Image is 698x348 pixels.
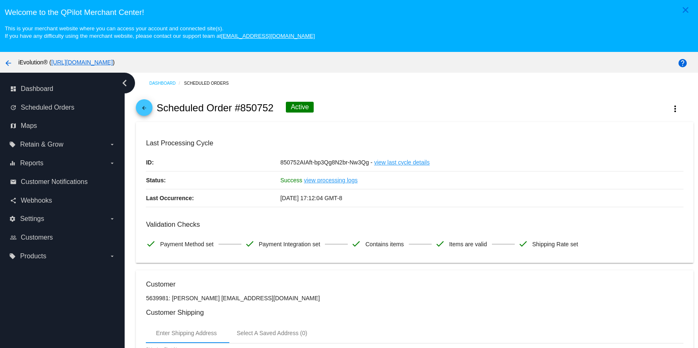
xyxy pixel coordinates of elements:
span: Customer Notifications [21,178,88,186]
p: Last Occurrence: [146,189,280,207]
a: update Scheduled Orders [10,101,116,114]
a: Dashboard [149,77,184,90]
mat-icon: arrow_back [3,58,13,68]
a: map Maps [10,119,116,132]
small: This is your merchant website where you can access your account and connected site(s). If you hav... [5,25,315,39]
mat-icon: more_vert [670,104,680,114]
i: local_offer [9,253,16,260]
span: Customers [21,234,53,241]
i: settings [9,216,16,222]
mat-icon: help [678,58,688,68]
mat-icon: arrow_back [139,105,149,115]
span: Payment Method set [160,235,213,253]
mat-icon: close [681,5,691,15]
i: people_outline [10,234,17,241]
div: Active [286,102,314,113]
span: Maps [21,122,37,130]
a: share Webhooks [10,194,116,207]
i: map [10,123,17,129]
i: arrow_drop_down [109,216,116,222]
span: [DATE] 17:12:04 GMT-8 [280,195,342,201]
span: Scheduled Orders [21,104,74,111]
a: Scheduled Orders [184,77,236,90]
span: Retain & Grow [20,141,63,148]
i: local_offer [9,141,16,148]
a: [URL][DOMAIN_NAME] [51,59,113,66]
span: Webhooks [21,197,52,204]
i: arrow_drop_down [109,141,116,148]
i: arrow_drop_down [109,160,116,167]
span: iEvolution® ( ) [18,59,115,66]
span: Shipping Rate set [532,235,578,253]
p: Status: [146,172,280,189]
mat-icon: check [351,239,361,249]
h3: Customer Shipping [146,309,683,316]
i: email [10,179,17,185]
span: 850752AIAft-bp3Qg8N2br-Nw3Qg - [280,159,373,166]
a: dashboard Dashboard [10,82,116,96]
a: view last cycle details [374,154,430,171]
p: ID: [146,154,280,171]
mat-icon: check [146,239,156,249]
i: update [10,104,17,111]
div: Enter Shipping Address [156,330,216,336]
span: Items are valid [449,235,487,253]
mat-icon: check [245,239,255,249]
h3: Last Processing Cycle [146,139,683,147]
span: Success [280,177,302,184]
span: Reports [20,159,43,167]
i: arrow_drop_down [109,253,116,260]
mat-icon: check [435,239,445,249]
span: Dashboard [21,85,53,93]
h3: Welcome to the QPilot Merchant Center! [5,8,693,17]
h2: Scheduled Order #850752 [157,102,274,114]
i: chevron_left [118,76,131,90]
span: Contains items [365,235,404,253]
h3: Validation Checks [146,221,683,228]
mat-icon: check [518,239,528,249]
h3: Customer [146,280,683,288]
span: Settings [20,215,44,223]
a: email Customer Notifications [10,175,116,189]
i: share [10,197,17,204]
i: dashboard [10,86,17,92]
span: Products [20,252,46,260]
span: Payment Integration set [259,235,320,253]
p: 5639981: [PERSON_NAME] [EMAIL_ADDRESS][DOMAIN_NAME] [146,295,683,301]
i: equalizer [9,160,16,167]
a: view processing logs [304,172,358,189]
a: [EMAIL_ADDRESS][DOMAIN_NAME] [221,33,315,39]
div: Select A Saved Address (0) [237,330,307,336]
a: people_outline Customers [10,231,116,244]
